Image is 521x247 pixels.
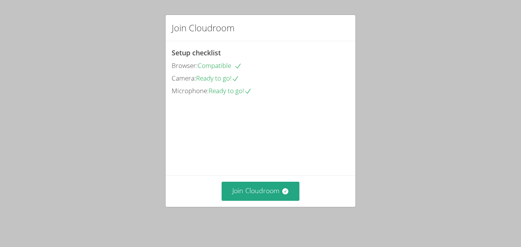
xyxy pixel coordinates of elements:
[172,21,235,35] h2: Join Cloudroom
[198,61,242,70] span: Compatible
[196,74,239,82] span: Ready to go!
[222,182,300,200] button: Join Cloudroom
[172,48,221,57] span: Setup checklist
[172,74,196,82] span: Camera:
[172,86,209,95] span: Microphone:
[209,86,252,95] span: Ready to go!
[172,61,198,70] span: Browser:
